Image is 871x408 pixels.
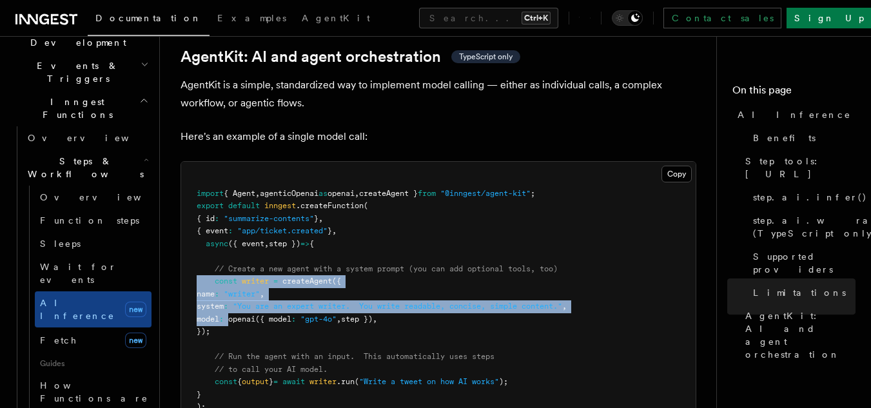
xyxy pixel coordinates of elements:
[88,4,210,36] a: Documentation
[499,377,508,386] span: );
[300,239,309,248] span: =>
[753,250,856,276] span: Supported providers
[35,232,152,255] a: Sleeps
[269,239,300,248] span: step })
[206,239,228,248] span: async
[282,277,332,286] span: createAgent
[332,226,337,235] span: ,
[215,352,494,361] span: // Run the agent with an input. This automatically uses steps
[35,327,152,353] a: Fetchnew
[748,209,856,245] a: step.ai.wrap() (TypeScript only)
[264,201,296,210] span: inngest
[440,189,531,198] span: "@inngest/agent-kit"
[217,13,286,23] span: Examples
[459,52,513,62] span: TypeScript only
[197,302,224,311] span: system
[224,289,260,298] span: "writer"
[753,191,867,204] span: step.ai.infer()
[748,245,856,281] a: Supported providers
[341,315,373,324] span: step })
[291,315,296,324] span: :
[215,277,237,286] span: const
[738,108,851,121] span: AI Inference
[255,189,260,198] span: ,
[753,286,846,299] span: Limitations
[318,189,328,198] span: as
[269,377,273,386] span: }
[197,226,228,235] span: { event
[125,333,146,348] span: new
[35,186,152,209] a: Overview
[309,239,314,248] span: {
[300,315,337,324] span: "gpt-4o"
[23,155,144,180] span: Steps & Workflows
[732,103,856,126] a: AI Inference
[242,377,269,386] span: output
[228,239,264,248] span: ({ event
[197,289,215,298] span: name
[745,155,856,180] span: Step tools: [URL]
[753,131,816,144] span: Benefits
[302,13,370,23] span: AgentKit
[418,189,436,198] span: from
[237,226,328,235] span: "app/ticket.created"
[23,126,152,150] a: Overview
[260,289,264,298] span: ,
[197,327,210,336] span: });
[612,10,643,26] button: Toggle dark mode
[210,4,294,35] a: Examples
[562,302,567,311] span: ,
[328,189,355,198] span: openai
[332,277,341,286] span: ({
[531,189,535,198] span: ;
[10,23,141,49] span: Local Development
[40,298,115,321] span: AI Inference
[359,377,499,386] span: "Write a tweet on how AI works"
[732,83,856,103] h4: On this page
[224,302,228,311] span: :
[181,48,520,66] a: AgentKit: AI and agent orchestrationTypeScript only
[35,209,152,232] a: Function steps
[364,201,368,210] span: (
[10,18,152,54] button: Local Development
[228,226,233,235] span: :
[264,239,269,248] span: ,
[228,201,260,210] span: default
[282,377,305,386] span: await
[10,90,152,126] button: Inngest Functions
[125,302,146,317] span: new
[314,214,318,223] span: }
[35,353,152,374] span: Guides
[748,186,856,209] a: step.ai.infer()
[215,377,237,386] span: const
[181,76,696,112] p: AgentKit is a simple, standardized way to implement model calling — either as individual calls, a...
[273,377,278,386] span: =
[740,304,856,366] a: AgentKit: AI and agent orchestration
[35,291,152,327] a: AI Inferencenew
[95,13,202,23] span: Documentation
[228,315,255,324] span: openai
[745,309,856,361] span: AgentKit: AI and agent orchestration
[40,215,139,226] span: Function steps
[373,315,377,324] span: ,
[260,189,318,198] span: agenticOpenai
[233,302,562,311] span: "You are an expert writer. You write readable, concise, simple content."
[419,8,558,28] button: Search...Ctrl+K
[337,315,341,324] span: ,
[273,277,278,286] span: =
[663,8,781,28] a: Contact sales
[40,262,117,285] span: Wait for events
[181,128,696,146] p: Here's an example of a single model call:
[359,189,418,198] span: createAgent }
[28,133,161,143] span: Overview
[337,377,355,386] span: .run
[296,201,364,210] span: .createFunction
[197,201,224,210] span: export
[40,192,173,202] span: Overview
[23,150,152,186] button: Steps & Workflows
[35,255,152,291] a: Wait for events
[242,277,269,286] span: writer
[522,12,551,24] kbd: Ctrl+K
[215,214,219,223] span: :
[740,150,856,186] a: Step tools: [URL]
